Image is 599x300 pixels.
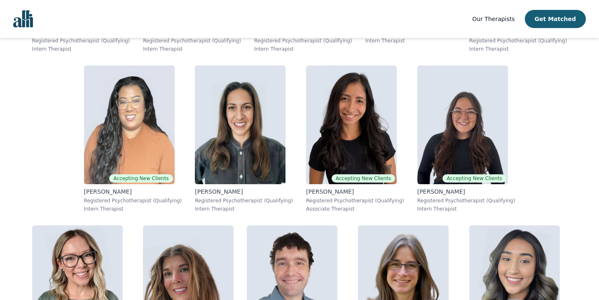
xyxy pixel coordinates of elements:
span: Accepting New Clients [442,174,506,183]
p: [PERSON_NAME] [306,187,404,196]
p: Registered Psychotherapist (Qualifying) [469,37,567,44]
span: Our Therapists [472,16,515,22]
a: Christina_PersaudAccepting New Clients[PERSON_NAME]Registered Psychotherapist (Qualifying)Intern ... [77,59,189,219]
a: Kristina_Stephenson[PERSON_NAME]Registered Psychotherapist (Qualifying)Intern Therapist [188,59,299,219]
a: Haile_McbrideAccepting New Clients[PERSON_NAME]Registered Psychotherapist (Qualifying)Intern Ther... [411,59,522,219]
p: Intern Therapist [417,206,515,212]
p: Intern Therapist [195,206,293,212]
a: Natalia_SarmientoAccepting New Clients[PERSON_NAME]Registered Psychotherapist (Qualifying)Associa... [299,59,411,219]
span: Accepting New Clients [332,174,395,183]
p: Registered Psychotherapist (Qualifying) [306,197,404,204]
p: Registered Psychotherapist (Qualifying) [195,197,293,204]
span: Accepting New Clients [109,174,173,183]
p: Intern Therapist [143,46,241,52]
p: Registered Psychotherapist (Qualifying) [254,37,352,44]
p: Associate Therapist [306,206,404,212]
p: Registered Psychotherapist (Qualifying) [417,197,515,204]
img: alli logo [13,10,33,28]
p: Intern Therapist [32,46,130,52]
p: Registered Psychotherapist (Qualifying) [143,37,241,44]
a: Our Therapists [472,14,515,24]
img: Haile_Mcbride [417,66,508,184]
p: [PERSON_NAME] [84,187,182,196]
p: [PERSON_NAME] [417,187,515,196]
p: Registered Psychotherapist (Qualifying) [84,197,182,204]
img: Kristina_Stephenson [195,66,285,184]
img: Natalia_Sarmiento [306,66,397,184]
p: Intern Therapist [469,46,567,52]
button: Get Matched [525,10,586,28]
img: Christina_Persaud [84,66,175,184]
p: Intern Therapist [254,46,352,52]
p: Intern Therapist [84,206,182,212]
p: [PERSON_NAME] [195,187,293,196]
p: Intern Therapist [365,37,456,44]
p: Registered Psychotherapist (Qualifying) [32,37,130,44]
